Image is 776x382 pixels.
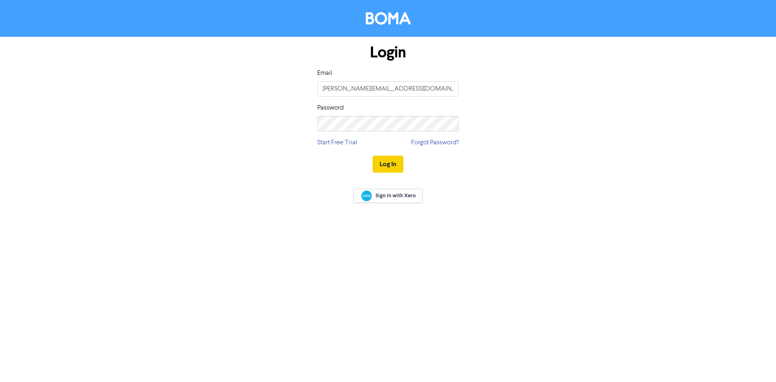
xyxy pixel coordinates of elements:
[373,156,403,173] button: Log In
[411,138,459,148] a: Forgot Password?
[375,192,416,199] span: Sign In with Xero
[317,138,357,148] a: Start Free Trial
[317,68,332,78] label: Email
[366,12,411,25] img: BOMA Logo
[317,43,459,62] h1: Login
[361,190,372,201] img: Xero logo
[317,103,344,113] label: Password
[353,189,423,203] a: Sign In with Xero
